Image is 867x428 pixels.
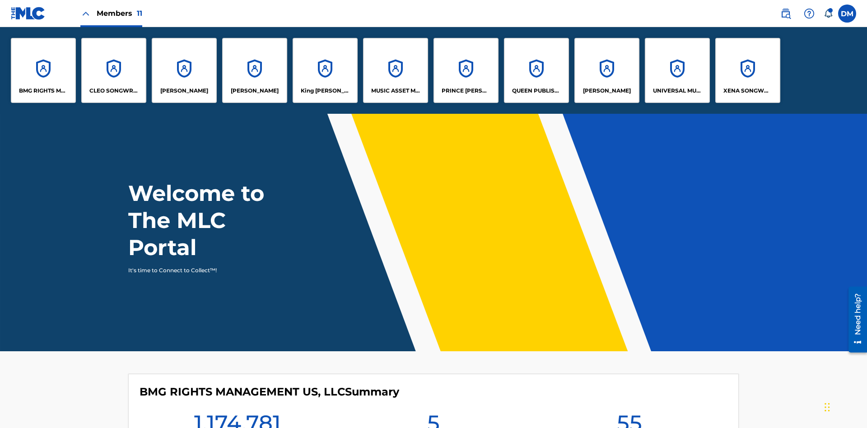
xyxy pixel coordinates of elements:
a: Public Search [777,5,795,23]
div: Notifications [824,9,833,18]
iframe: Chat Widget [822,385,867,428]
p: CLEO SONGWRITER [89,87,139,95]
p: ELVIS COSTELLO [160,87,208,95]
h4: BMG RIGHTS MANAGEMENT US, LLC [140,385,399,399]
p: QUEEN PUBLISHA [512,87,561,95]
a: AccountsKing [PERSON_NAME] [293,38,358,103]
a: AccountsCLEO SONGWRITER [81,38,146,103]
p: It's time to Connect to Collect™! [128,266,285,274]
a: Accounts[PERSON_NAME] [152,38,217,103]
p: BMG RIGHTS MANAGEMENT US, LLC [19,87,68,95]
a: Accounts[PERSON_NAME] [222,38,287,103]
a: AccountsXENA SONGWRITER [715,38,780,103]
p: UNIVERSAL MUSIC PUB GROUP [653,87,702,95]
p: XENA SONGWRITER [723,87,773,95]
a: AccountsUNIVERSAL MUSIC PUB GROUP [645,38,710,103]
a: AccountsPRINCE [PERSON_NAME] [433,38,499,103]
div: Drag [825,394,830,421]
h1: Welcome to The MLC Portal [128,180,297,261]
p: RONALD MCTESTERSON [583,87,631,95]
img: search [780,8,791,19]
p: King McTesterson [301,87,350,95]
img: Close [80,8,91,19]
a: AccountsBMG RIGHTS MANAGEMENT US, LLC [11,38,76,103]
p: EYAMA MCSINGER [231,87,279,95]
div: Help [800,5,818,23]
span: Members [97,8,142,19]
img: MLC Logo [11,7,46,20]
iframe: Resource Center [842,283,867,357]
p: PRINCE MCTESTERSON [442,87,491,95]
p: MUSIC ASSET MANAGEMENT (MAM) [371,87,420,95]
div: User Menu [838,5,856,23]
img: help [804,8,815,19]
a: AccountsQUEEN PUBLISHA [504,38,569,103]
a: Accounts[PERSON_NAME] [574,38,639,103]
a: AccountsMUSIC ASSET MANAGEMENT (MAM) [363,38,428,103]
span: 11 [137,9,142,18]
